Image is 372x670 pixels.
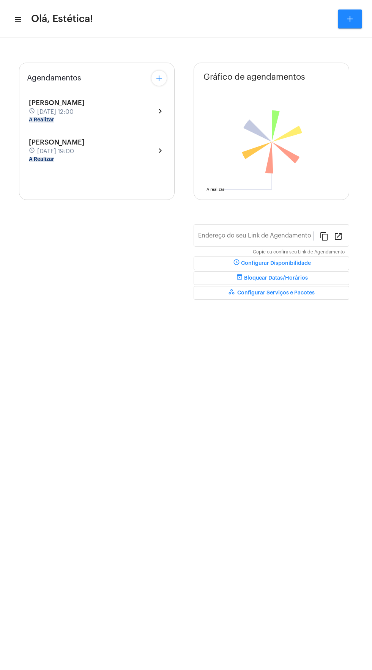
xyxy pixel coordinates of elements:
mat-chip: A Realizar [29,117,54,123]
span: Olá, Estética! [31,13,93,25]
mat-chip: A Realizar [29,157,54,162]
text: A realizar [206,187,224,192]
button: Configurar Serviços e Pacotes [194,286,349,300]
mat-icon: schedule [29,108,36,116]
mat-icon: chevron_right [156,107,165,116]
span: Bloquear Datas/Horários [235,275,308,281]
mat-icon: schedule [232,259,241,268]
mat-icon: event_busy [235,274,244,283]
mat-icon: sidenav icon [14,15,21,24]
mat-icon: chevron_right [156,146,165,155]
mat-icon: schedule [29,147,36,156]
mat-icon: open_in_new [334,231,343,241]
span: Configurar Serviços e Pacotes [228,290,315,296]
button: Bloquear Datas/Horários [194,271,349,285]
span: Gráfico de agendamentos [203,72,305,82]
mat-icon: add [345,14,355,24]
span: [DATE] 19:00 [37,148,74,155]
button: Configurar Disponibilidade [194,256,349,270]
span: [PERSON_NAME] [29,139,85,146]
span: [PERSON_NAME] [29,99,85,106]
mat-icon: workspaces_outlined [228,288,237,297]
mat-hint: Copie ou confira seu Link de Agendamento [253,250,345,255]
span: [DATE] 12:00 [37,109,74,115]
mat-icon: add [154,74,164,83]
span: Agendamentos [27,74,81,82]
span: Configurar Disponibilidade [232,261,311,266]
input: Link [198,234,314,241]
mat-icon: content_copy [320,231,329,241]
